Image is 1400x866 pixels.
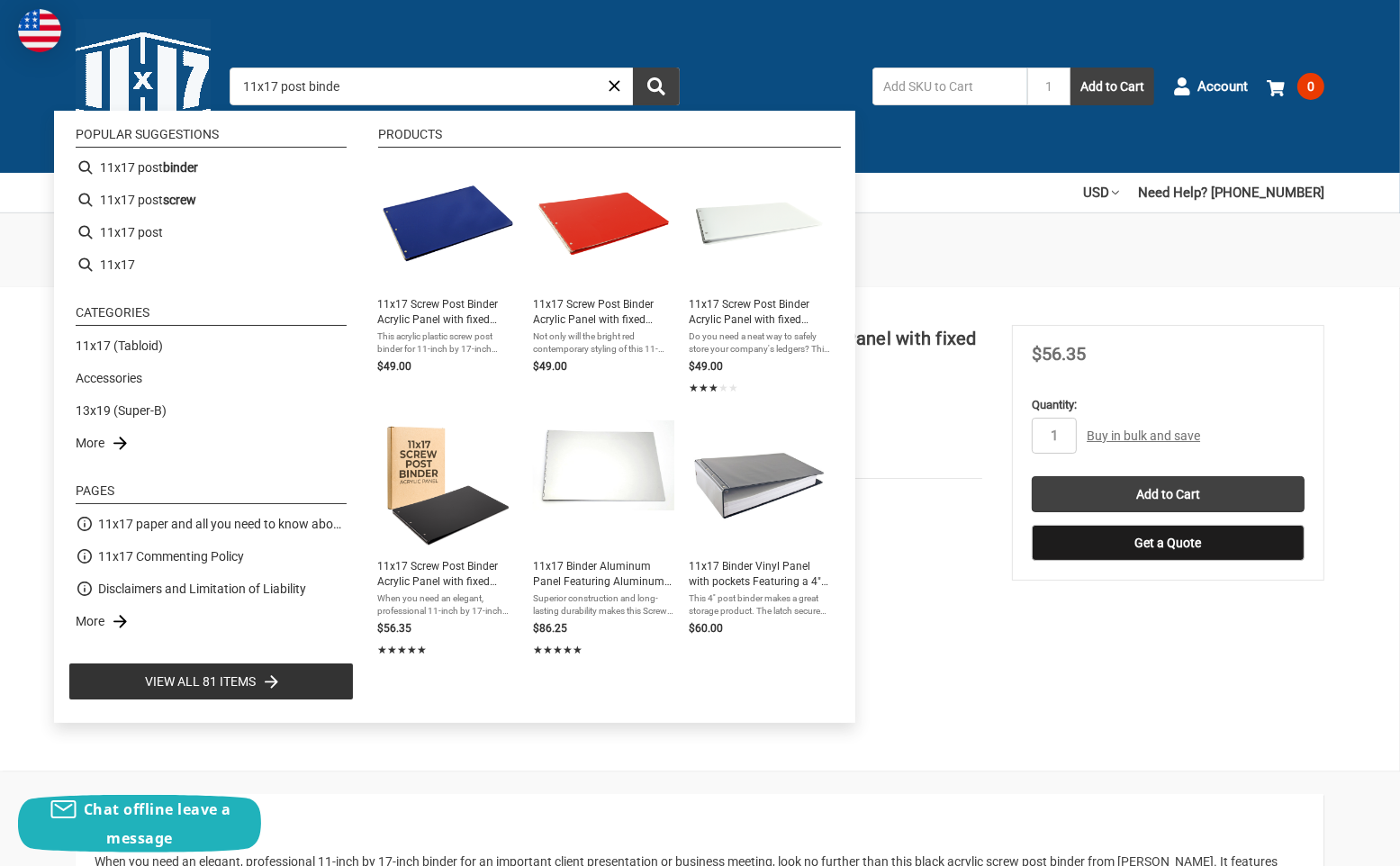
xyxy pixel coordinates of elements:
span: ★★★★★ [377,642,427,658]
span: 11x17 Screw Post Binder Acrylic Panel with fixed posts Black [377,559,519,590]
img: 11x17 Binder Aluminum Panel Featuring Aluminum Hinged Screw Post Mechanism [533,420,674,510]
li: More [68,605,354,637]
b: screw [163,191,196,210]
img: 11x17 Screw Post Binder Acrylic Panel with fixed posts Blue [383,158,513,289]
button: Add to Cart [1070,68,1154,105]
a: 11x17 Screw Post Binder Acrylic Panel with fixed posts White11x17 Screw Post Binder Acrylic Panel... [689,158,830,398]
span: $56.35 [377,622,411,635]
li: Categories [76,306,347,326]
li: 11x17 paper and all you need to know about it [68,508,354,540]
b: binder [163,158,198,177]
a: 11x17 Binder Vinyl Panel with pockets Featuring a 4" Post Black11x17 Binder Vinyl Panel with pock... [689,420,830,660]
li: 11x17 post [68,216,354,248]
span: Chat offline leave a message [84,799,231,848]
a: Close [605,77,624,95]
li: Accessories [68,362,354,394]
img: 11x17 Screw Post Binder Acrylic Panel with fixed posts Black [383,420,513,551]
li: Products [378,128,841,148]
img: 11x17 Binder Vinyl Panel with pockets Featuring a 4" Post Black [694,420,825,551]
input: Search by keyword, brand or SKU [230,68,680,105]
span: View all 81 items [145,672,256,691]
span: $49.00 [689,360,723,373]
input: Add to Cart [1032,476,1305,512]
span: This acrylic plastic screw post binder for 11-inch by 17-inch tabloid pages is perfect when you w... [377,330,519,356]
span: When you need an elegant, professional 11-inch by 17-inch binder for an important client presenta... [377,592,519,618]
span: Account [1197,77,1248,97]
span: 11x17 Screw Post Binder Acrylic Panel with fixed posts Red [533,297,674,328]
a: 11x17 Screw Post Binder Acrylic Panel with fixed posts Blue11x17 Screw Post Binder Acrylic Panel ... [377,158,519,398]
img: 11x17 Screw Post Binder Acrylic Panel with fixed posts White [694,158,825,289]
h2: Description [95,813,1305,840]
li: 11x17 Screw Post Binder Acrylic Panel with fixed posts Red [526,151,682,405]
a: 11x17 Screw Post Binder Acrylic Panel with fixed posts Red11x17 Screw Post Binder Acrylic Panel w... [533,158,674,398]
li: 11x17 Screw Post Binder Acrylic Panel with fixed posts Black [370,413,526,667]
label: Quantity: [1032,396,1305,414]
li: 11x17 post screw [68,184,354,216]
li: Popular suggestions [76,128,347,148]
span: $49.00 [377,360,411,373]
li: Pages [76,484,347,504]
span: 11x17 Screw Post Binder Acrylic Panel with fixed posts Blue [377,297,519,328]
span: This 4'' post binder makes a great storage product. The latch secured closure competently holds u... [689,592,830,618]
span: $86.25 [533,622,567,635]
span: 11x17 Binder Vinyl Panel with pockets Featuring a 4" Post Black [689,559,830,590]
span: 11x17 Screw Post Binder Acrylic Panel with fixed posts White [689,297,830,328]
li: View all 81 items [68,663,354,700]
li: 13x19 (Super-B) [68,394,354,427]
span: $49.00 [533,360,567,373]
li: 11x17 Binder Aluminum Panel Featuring Aluminum Hinged Screw Post Mechanism [526,413,682,667]
span: $56.35 [1032,343,1086,365]
span: ★★★★★ [533,642,583,658]
a: 0 [1267,63,1324,110]
li: Disclaimers and Limitation of Liability [68,573,354,605]
li: 11x17 [68,248,354,281]
span: 11x17 Binder Aluminum Panel Featuring Aluminum Hinged Screw Post Mechanism [533,559,674,590]
a: 11x17 Commenting Policy [98,547,244,566]
li: 11x17 Screw Post Binder Acrylic Panel with fixed posts Blue [370,151,526,405]
img: duty and tax information for United States [18,9,61,52]
a: Accessories [76,369,142,388]
li: 11x17 (Tabloid) [68,329,354,362]
iframe: Google Customer Reviews [1251,817,1400,866]
input: Add SKU to Cart [872,68,1027,105]
a: Account [1173,63,1248,110]
li: More [68,427,354,459]
span: Do you need a neat way to safely store your company's ledgers? This attractive contemporary white... [689,330,830,356]
a: USD [1083,173,1119,212]
li: 11x17 Screw Post Binder Acrylic Panel with fixed posts White [682,151,837,405]
a: Buy in bulk and save [1087,428,1200,443]
img: 11x17 Screw Post Binder Acrylic Panel with fixed posts Red [538,158,669,289]
button: Chat offline leave a message [18,795,261,852]
a: 11x17 Binder Aluminum Panel Featuring Aluminum Hinged Screw Post Mechanism11x17 Binder Aluminum P... [533,420,674,660]
a: 11x17 (Tabloid) [76,337,163,356]
li: 11x17 Binder Vinyl Panel with pockets Featuring a 4" Post Black [682,413,837,667]
a: 13x19 (Super-B) [76,401,167,420]
span: ★★★★★ [689,380,738,396]
span: 0 [1297,73,1324,100]
div: Instant Search Results [54,111,855,723]
button: Get a Quote [1032,525,1305,561]
li: 11x17 post binder [68,151,354,184]
a: 11x17 Screw Post Binder Acrylic Panel with fixed posts Black11x17 Screw Post Binder Acrylic Panel... [377,420,519,660]
a: Need Help? [PHONE_NUMBER] [1138,173,1324,212]
span: Not only will the bright red contemporary styling of this 11-inch by 17-inch binder bring added a... [533,330,674,356]
span: Superior construction and long-lasting durability makes this Screw Post 11x17 binder ideal for ke... [533,592,674,618]
span: $60.00 [689,622,723,635]
img: 11x17.com [76,19,211,154]
a: Disclaimers and Limitation of Liability [98,580,306,599]
a: 11x17 paper and all you need to know about it [98,515,347,534]
li: 11x17 Commenting Policy [68,540,354,573]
